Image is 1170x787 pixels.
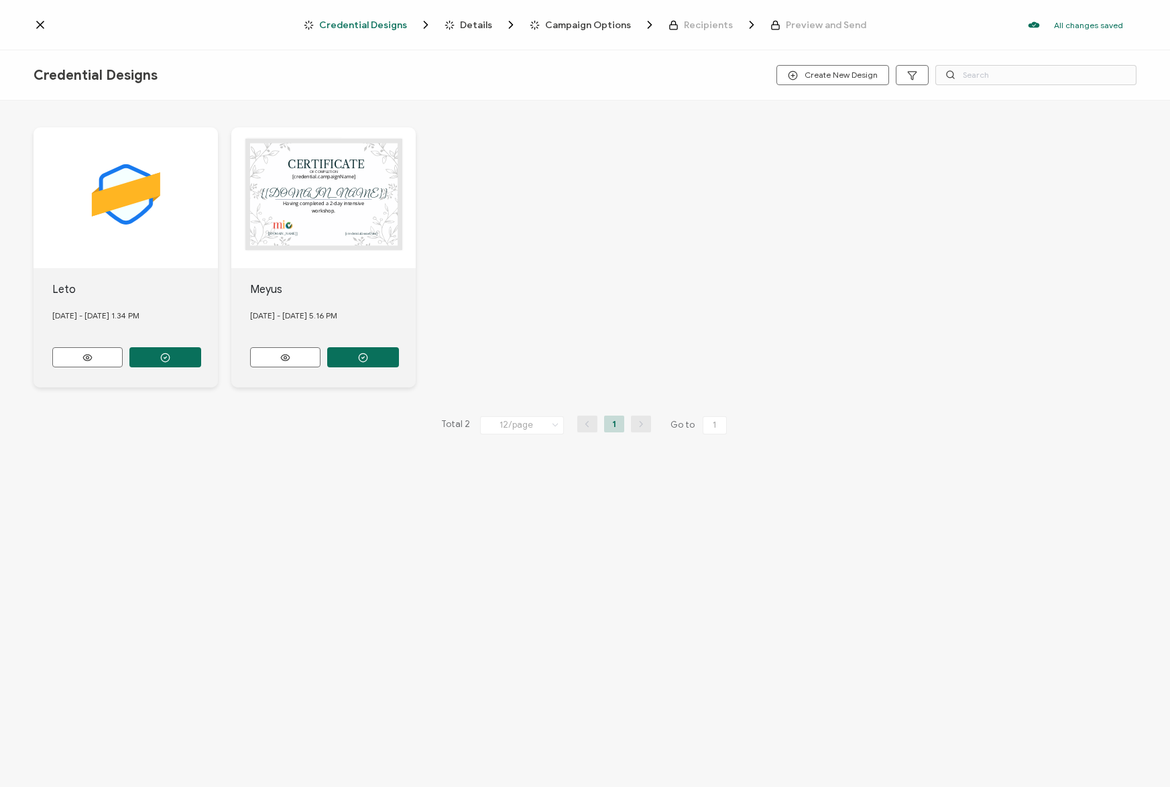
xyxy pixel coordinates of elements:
p: All changes saved [1054,20,1123,30]
div: [DATE] - [DATE] 5.16 PM [250,298,416,334]
iframe: Chat Widget [1103,723,1170,787]
div: Breadcrumb [304,18,866,32]
span: Credential Designs [304,18,432,32]
div: Meyus [250,282,416,298]
span: Go to [670,416,729,434]
div: [DATE] - [DATE] 1.34 PM [52,298,219,334]
li: 1 [604,416,624,432]
span: Total 2 [441,416,470,434]
span: Recipients [668,18,758,32]
input: Search [935,65,1136,85]
input: Select [480,416,564,434]
div: Leto [52,282,219,298]
span: Details [460,20,492,30]
span: Campaign Options [545,20,631,30]
span: Credential Designs [319,20,407,30]
span: Credential Designs [34,67,158,84]
button: Create New Design [776,65,889,85]
span: Create New Design [788,70,878,80]
span: Details [445,18,518,32]
span: Preview and Send [770,20,866,30]
span: Preview and Send [786,20,866,30]
span: Recipients [684,20,733,30]
span: Campaign Options [530,18,656,32]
